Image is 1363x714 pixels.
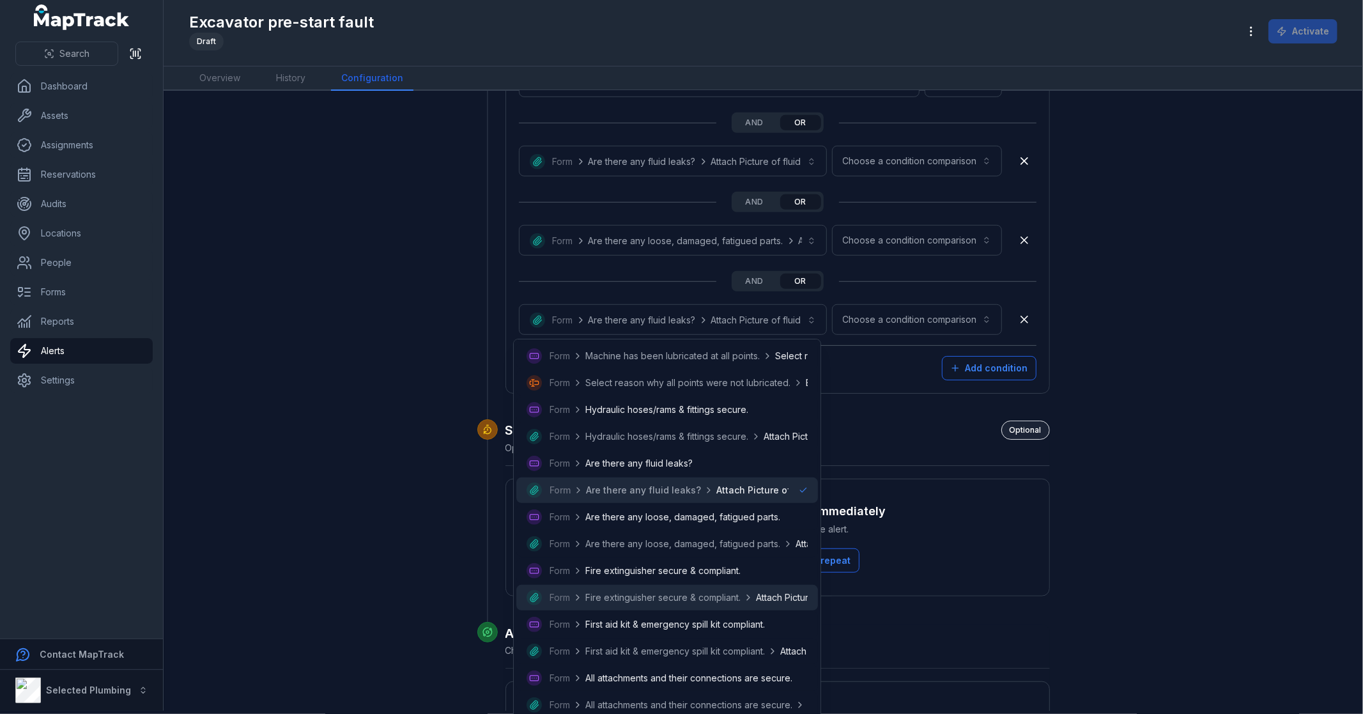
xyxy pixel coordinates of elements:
[550,591,570,604] span: Form
[585,645,765,658] span: First aid kit & emergency spill kit compliant.
[550,376,570,389] span: Form
[585,457,693,470] span: Are there any fluid leaks?
[550,430,570,443] span: Form
[585,376,790,389] span: Select reason why all points were not lubricated.
[550,350,570,362] span: Form
[550,699,570,711] span: Form
[585,403,748,416] span: Hydraulic hoses/rams & fittings secure.
[780,645,1210,658] span: Attach Picture of non-compliant spill kit or first aid kit. If one or both are missing, do not at...
[550,672,570,685] span: Form
[585,538,780,550] span: Are there any loose, damaged, fatigued parts.
[806,376,950,389] span: Explain reason for selecting other.
[756,591,1211,604] span: Attach Picture of non compliant fire extinguisher and/or location where fire extinguisher should ...
[585,564,741,577] span: Fire extinguisher secure & compliant.
[585,699,792,711] span: All attachments and their connections are secure.
[585,618,765,631] span: First aid kit & emergency spill kit compliant.
[550,484,571,497] span: Form
[796,538,1012,550] span: Attach Picture of damaged, loose or fatigued parts.
[775,350,980,362] span: Select reason why all points were not lubricated.
[586,484,701,497] span: Are there any fluid leaks?
[550,538,570,550] span: Form
[550,403,570,416] span: Form
[585,511,780,524] span: Are there any loose, damaged, fatigued parts.
[585,350,760,362] span: Machine has been lubricated at all points.
[550,511,570,524] span: Form
[550,564,570,577] span: Form
[550,457,570,470] span: Form
[550,645,570,658] span: Form
[764,430,960,443] span: Attach Picture of damaged hoses/fittings/rams.
[519,304,827,335] button: FormAre there any fluid leaks?Attach Picture of fluid leak.
[550,618,570,631] span: Form
[585,591,741,604] span: Fire extinguisher secure & compliant.
[716,484,838,497] span: Attach Picture of fluid leak.
[585,672,792,685] span: All attachments and their connections are secure.
[585,430,748,443] span: Hydraulic hoses/rams & fittings secure.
